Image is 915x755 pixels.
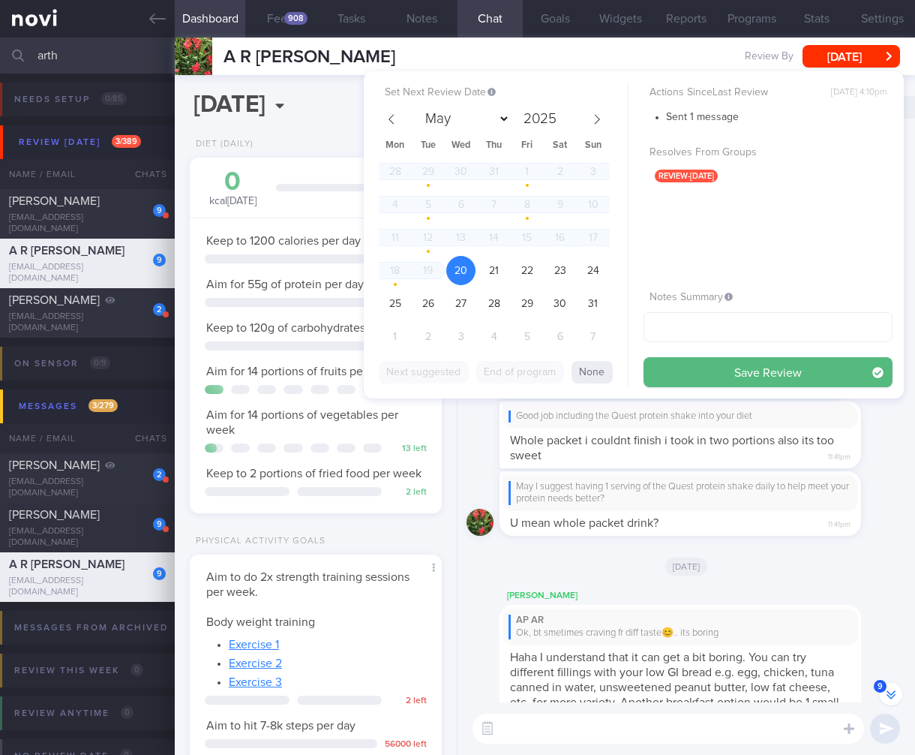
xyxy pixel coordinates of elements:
span: Keep to 1200 calories per day [206,235,361,247]
li: Sent 1 message [666,107,892,125]
div: 56000 left [385,739,427,750]
div: 2 left [389,696,427,707]
span: August 22, 2025 [512,256,541,285]
div: May I suggest having 1 serving of the Quest protein shake daily to help meet your protein needs b... [508,481,852,506]
span: Haha I understand that it can get a bit boring. You can try different fillings with your low GI b... [510,651,839,723]
span: Thu [478,141,511,151]
span: review-[DATE] [655,170,718,182]
div: Chats [115,423,175,453]
div: [EMAIL_ADDRESS][DOMAIN_NAME] [9,576,166,598]
div: Ok, bt smetimes craving fr diff taste😊.. its boring [508,627,852,639]
a: Exercise 1 [229,639,279,651]
span: 0 [121,706,133,719]
span: August 20, 2025 [446,256,475,285]
span: Aim for 14 portions of vegetables per week [206,409,398,436]
span: September 2, 2025 [413,322,442,351]
span: September 3, 2025 [446,322,475,351]
span: [PERSON_NAME] [9,459,100,471]
span: Sun [577,141,610,151]
a: Exercise 2 [229,657,282,669]
div: On sensor [10,353,114,374]
span: August 30, 2025 [545,289,574,318]
button: Save Review [643,357,892,387]
span: September 7, 2025 [578,322,607,351]
a: Exercise 3 [229,676,282,688]
span: Keep to 120g of carbohydrates per day [206,322,407,334]
span: Fri [511,141,544,151]
div: Good job including the Quest protein shake into your diet [508,411,852,423]
div: 2 [153,303,166,316]
div: 9 [153,254,166,266]
span: A R [PERSON_NAME] [9,558,124,570]
div: Diet (Daily) [190,139,253,150]
span: [PERSON_NAME] [9,509,100,521]
div: Needs setup [10,89,130,110]
div: 13 left [389,444,427,455]
div: Messages from Archived [10,618,204,638]
span: 9 [874,680,886,693]
select: Month [418,107,510,131]
span: Whole packet i couldnt finish i took in two portions also its too sweet [510,435,834,462]
span: 0 / 9 [90,356,110,369]
label: Resolves From Groups [649,146,886,160]
label: Set Next Review Date [385,86,622,100]
div: AP AR [508,615,852,627]
div: Chats [115,159,175,189]
span: September 6, 2025 [545,322,574,351]
span: August 29, 2025 [512,289,541,318]
span: 3 / 279 [88,399,118,412]
span: 0 / 85 [101,92,127,105]
span: Keep to 2 portions of fried food per week [206,468,421,480]
span: September 4, 2025 [479,322,508,351]
div: [PERSON_NAME] [499,587,906,605]
span: A R [PERSON_NAME] [9,245,124,257]
span: August 21, 2025 [479,256,508,285]
span: August 31, 2025 [578,289,607,318]
div: Messages [15,396,121,417]
span: September 5, 2025 [512,322,541,351]
span: [DATE] 4:10pm [831,87,886,98]
div: 2 [153,468,166,481]
span: Aim for 55g of protein per day [206,278,364,290]
span: Aim to do 2x strength training sessions per week. [206,571,409,598]
div: 9 [153,567,166,580]
span: August 24, 2025 [578,256,607,285]
div: 0 [205,169,261,195]
span: Sat [544,141,577,151]
div: 9 [153,518,166,531]
span: Tue [412,141,445,151]
span: 11:41pm [828,448,850,462]
button: [DATE] [802,45,900,68]
span: Mon [379,141,412,151]
div: Review this week [10,660,147,681]
span: A R [PERSON_NAME] [223,48,395,66]
span: August 25, 2025 [380,289,409,318]
span: August 23, 2025 [545,256,574,285]
input: Year [517,112,559,126]
span: 3 / 389 [112,135,141,148]
div: [EMAIL_ADDRESS][DOMAIN_NAME] [9,477,166,499]
div: [EMAIL_ADDRESS][DOMAIN_NAME] [9,212,166,235]
button: 9 [880,683,902,705]
span: [PERSON_NAME] [9,195,100,207]
span: August 28, 2025 [479,289,508,318]
span: [PERSON_NAME] [9,294,100,306]
div: 9 [153,204,166,217]
div: 2 left [389,487,427,498]
span: U mean whole packet drink? [510,517,658,529]
span: Aim for 14 portions of fruits per week [206,365,398,377]
span: 11:41pm [828,516,850,530]
div: kcal [DATE] [205,169,261,209]
span: [DATE] [665,558,708,576]
div: [EMAIL_ADDRESS][DOMAIN_NAME] [9,526,166,549]
span: August 26, 2025 [413,289,442,318]
span: Wed [445,141,478,151]
span: September 1, 2025 [380,322,409,351]
span: Notes Summary [649,292,733,302]
span: Body weight training [206,616,315,628]
span: Aim to hit 7-8k steps per day [206,720,355,732]
button: None [571,361,613,384]
label: Actions Since Last Review [649,86,886,100]
span: 0 [130,663,143,676]
div: 908 [284,12,307,25]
